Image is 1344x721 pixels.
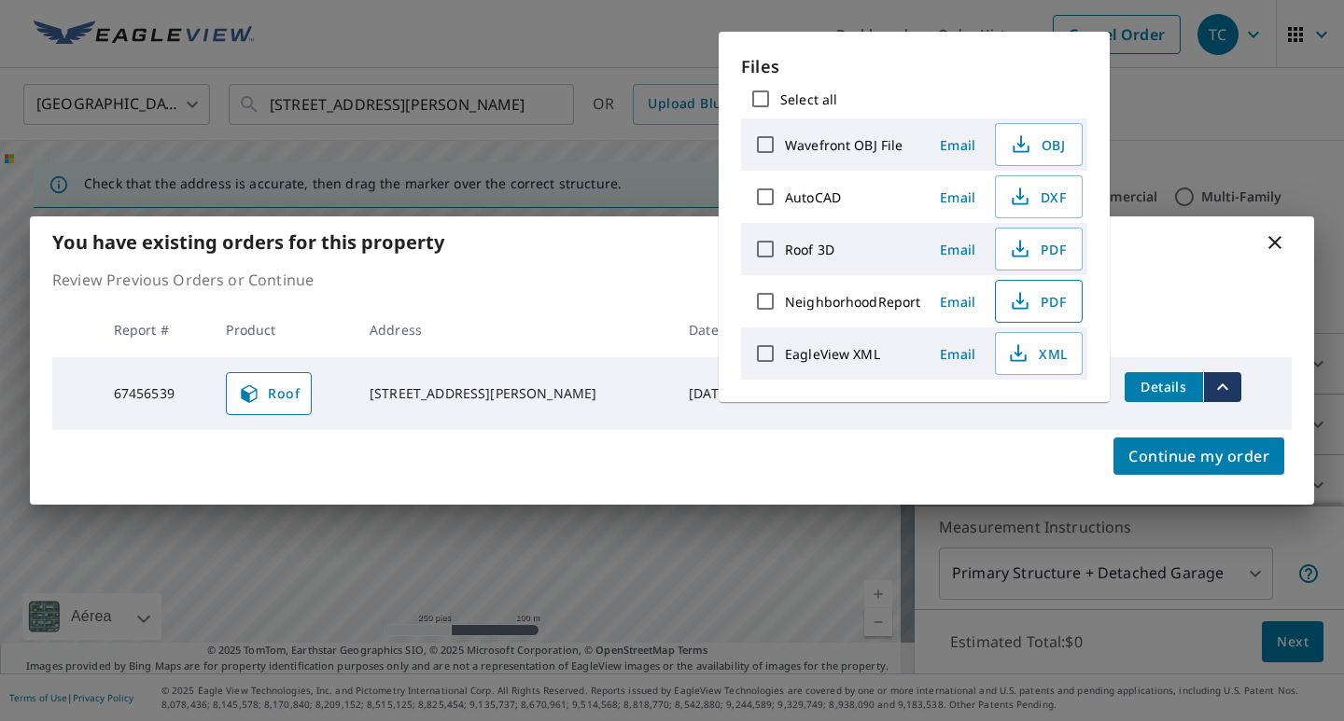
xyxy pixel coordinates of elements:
button: XML [995,332,1083,375]
b: You have existing orders for this property [52,229,444,255]
span: Email [935,345,980,363]
button: Continue my order [1113,437,1284,475]
a: Roof [226,372,312,415]
td: [DATE] [674,357,763,430]
span: OBJ [1007,133,1067,156]
button: Email [928,183,987,212]
span: Email [935,136,980,154]
label: NeighborhoodReport [785,293,920,311]
button: filesDropdownBtn-67456539 [1203,372,1241,402]
button: Email [928,287,987,316]
span: Email [935,293,980,311]
td: 67456539 [99,357,212,430]
span: XML [1007,342,1067,365]
th: Date [674,302,763,357]
span: Roof [238,382,300,405]
span: DXF [1007,186,1067,208]
span: PDF [1007,290,1067,312]
span: Continue my order [1128,443,1269,469]
p: Files [741,54,1087,79]
label: Select all [780,90,837,108]
th: Product [211,302,355,357]
th: Address [355,302,674,357]
label: Wavefront OBJ File [785,136,903,154]
button: detailsBtn-67456539 [1125,372,1203,402]
th: Report # [99,302,212,357]
button: OBJ [995,123,1083,166]
span: PDF [1007,238,1067,260]
button: Email [928,235,987,264]
label: Roof 3D [785,241,834,258]
button: Email [928,340,987,368]
span: Details [1136,378,1192,395]
button: Email [928,131,987,159]
span: Email [935,188,980,206]
button: PDF [995,228,1083,270]
button: PDF [995,280,1083,323]
label: EagleView XML [785,345,880,363]
span: Email [935,241,980,258]
button: DXF [995,175,1083,218]
div: [STREET_ADDRESS][PERSON_NAME] [370,384,659,403]
label: AutoCAD [785,188,841,206]
p: Review Previous Orders or Continue [52,269,1292,291]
